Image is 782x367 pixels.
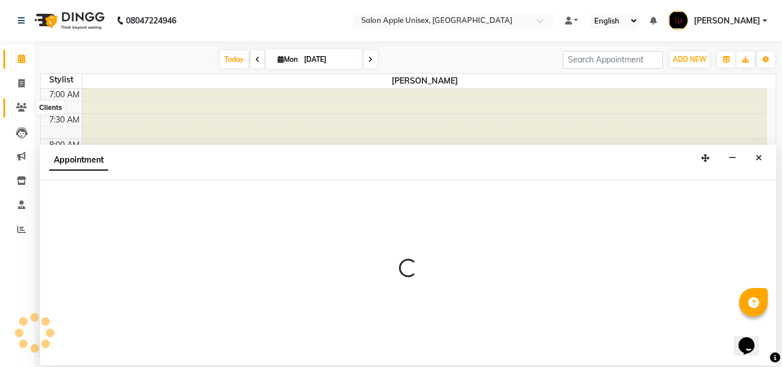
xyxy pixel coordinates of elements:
[41,74,82,86] div: Stylist
[47,89,82,101] div: 7:00 AM
[734,321,771,356] iframe: chat widget
[673,55,706,64] span: ADD NEW
[220,50,248,68] span: Today
[47,139,82,151] div: 8:00 AM
[670,52,709,68] button: ADD NEW
[301,51,358,68] input: 2025-09-01
[275,55,301,64] span: Mon
[751,149,767,167] button: Close
[694,15,760,27] span: [PERSON_NAME]
[36,101,65,115] div: Clients
[668,10,688,30] img: Kajol
[563,51,663,69] input: Search Appointment
[49,150,108,171] span: Appointment
[47,114,82,126] div: 7:30 AM
[126,5,176,37] b: 08047224946
[29,5,108,37] img: logo
[82,74,768,88] span: [PERSON_NAME]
